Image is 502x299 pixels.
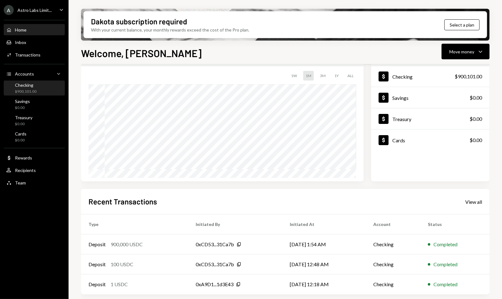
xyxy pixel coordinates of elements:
div: $900,101.00 [455,73,482,80]
button: Select a plan [444,19,480,30]
a: Team [4,177,65,188]
a: Inbox [4,37,65,48]
a: Transactions [4,49,65,60]
div: Dakota subscription required [91,16,187,27]
div: $0.00 [470,136,482,144]
div: View all [465,199,482,205]
div: $0.00 [470,115,482,123]
div: Cards [15,131,26,136]
a: Savings$0.00 [371,87,490,108]
th: Account [366,214,420,234]
div: Move money [449,48,474,55]
a: View all [465,198,482,205]
div: Checking [15,82,36,88]
div: A [4,5,14,15]
td: [DATE] 12:48 AM [282,254,366,274]
td: [DATE] 12:18 AM [282,274,366,294]
button: Move money [442,44,490,59]
div: Accounts [15,71,34,76]
a: Rewards [4,152,65,163]
h2: Recent Transactions [88,196,157,207]
div: 0xCD53...31Ca7b [196,261,234,268]
a: Treasury$0.00 [4,113,65,128]
div: Rewards [15,155,32,160]
div: 0xA9D1...1d3E43 [196,281,233,288]
td: Checking [366,234,420,254]
div: Completed [433,281,457,288]
div: With your current balance, your monthly rewards exceed the cost of the Pro plan. [91,27,249,33]
div: 3M [318,71,328,81]
th: Type [81,214,188,234]
div: Completed [433,261,457,268]
td: [DATE] 1:54 AM [282,234,366,254]
td: Checking [366,274,420,294]
a: Home [4,24,65,35]
div: Deposit [88,241,106,248]
div: 0xCD53...31Ca7b [196,241,234,248]
a: Accounts [4,68,65,79]
a: Checking$900,101.00 [371,66,490,87]
div: Recipients [15,168,36,173]
a: Checking$900,101.00 [4,81,65,96]
div: Savings [392,95,409,101]
div: Checking [392,74,413,80]
div: $0.00 [15,121,32,127]
div: 900,000 USDC [111,241,143,248]
td: Checking [366,254,420,274]
div: Inbox [15,40,26,45]
a: Treasury$0.00 [371,108,490,129]
div: Deposit [88,261,106,268]
div: $0.00 [15,105,30,110]
div: $0.00 [470,94,482,101]
div: Savings [15,99,30,104]
div: $0.00 [15,138,26,143]
div: Cards [392,137,405,143]
th: Status [420,214,490,234]
a: Cards$0.00 [371,130,490,150]
div: Treasury [392,116,411,122]
h1: Welcome, [PERSON_NAME] [81,47,202,59]
a: Savings$0.00 [4,97,65,112]
div: 1W [289,71,299,81]
div: ALL [345,71,356,81]
div: 1Y [332,71,341,81]
th: Initiated At [282,214,366,234]
div: Home [15,27,26,32]
a: Recipients [4,164,65,176]
div: Deposit [88,281,106,288]
div: $900,101.00 [15,89,36,94]
div: 100 USDC [111,261,133,268]
div: 1 USDC [111,281,128,288]
div: Transactions [15,52,41,57]
div: Treasury [15,115,32,120]
a: Cards$0.00 [4,129,65,144]
th: Initiated By [188,214,282,234]
div: Astro Labs Limit... [17,7,52,13]
div: Completed [433,241,457,248]
div: 1M [303,71,314,81]
div: Team [15,180,26,185]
